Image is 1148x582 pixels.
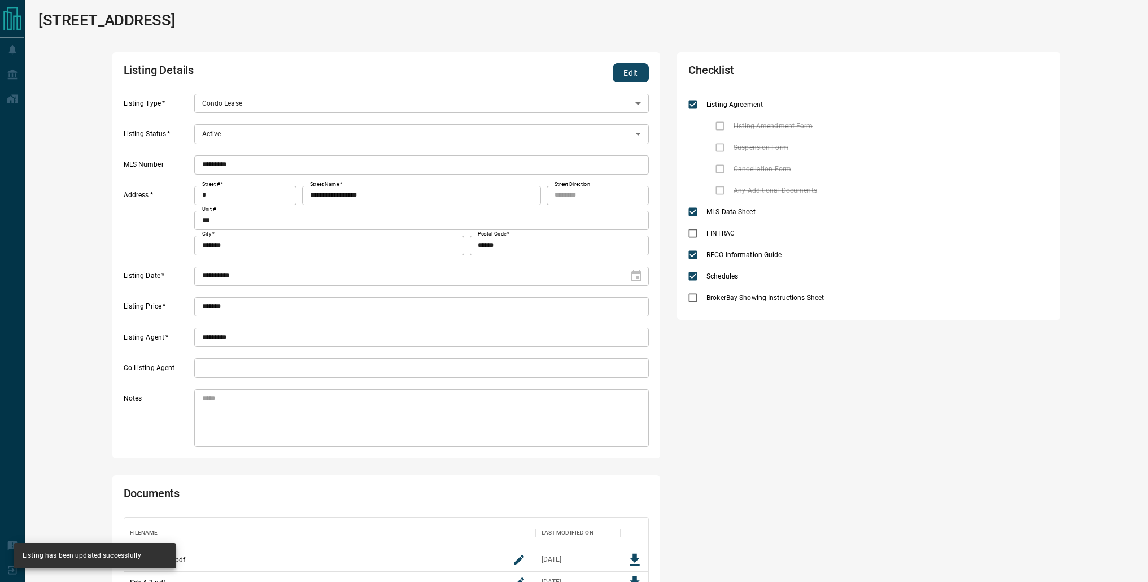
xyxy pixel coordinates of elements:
[124,63,439,82] h2: Listing Details
[555,181,590,188] label: Street Direction
[124,363,191,378] label: Co Listing Agent
[478,231,509,238] label: Postal Code
[124,487,439,506] h2: Documents
[23,546,141,565] div: Listing has been updated successfully
[688,63,905,82] h2: Checklist
[194,124,649,144] div: Active
[124,302,191,316] label: Listing Price
[704,293,827,303] span: BrokerBay Showing Instructions Sheet
[124,190,191,255] label: Address
[124,394,191,447] label: Notes
[542,517,593,549] div: Last Modified On
[704,207,758,217] span: MLS Data Sheet
[731,185,820,196] span: Any Additional Documents
[202,231,215,238] label: City
[704,99,766,110] span: Listing Agreement
[124,99,191,114] label: Listing Type
[124,333,191,348] label: Listing Agent
[124,160,191,175] label: MLS Number
[704,228,737,238] span: FINTRAC
[731,121,815,131] span: Listing Amendment Form
[613,63,649,82] button: Edit
[704,271,741,281] span: Schedules
[731,164,794,174] span: Cancellation Form
[130,555,186,565] p: Data Sheet-78.pdf
[623,549,646,571] button: Download File
[202,181,223,188] label: Street #
[542,555,562,564] div: Oct 15, 2025
[130,517,158,549] div: Filename
[704,250,784,260] span: RECO Information Guide
[310,181,342,188] label: Street Name
[194,94,649,113] div: Condo Lease
[731,142,791,153] span: Suspension Form
[536,517,621,549] div: Last Modified On
[38,11,175,29] h1: [STREET_ADDRESS]
[202,206,216,213] label: Unit #
[124,129,191,144] label: Listing Status
[124,271,191,286] label: Listing Date
[124,517,536,549] div: Filename
[508,549,530,571] button: rename button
